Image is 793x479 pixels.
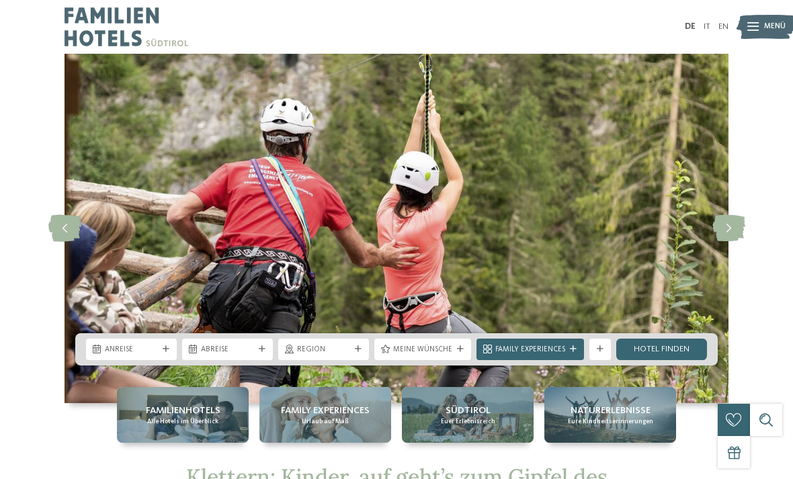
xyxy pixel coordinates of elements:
[446,404,491,417] span: Südtirol
[441,417,495,426] span: Euer Erlebnisreich
[147,417,218,426] span: Alle Hotels im Überblick
[393,345,452,355] span: Meine Wünsche
[616,339,707,360] a: Hotel finden
[685,22,696,31] a: DE
[259,387,391,443] a: Klettern und Kinder, die perfekte Kombination Family Experiences Urlaub auf Maß
[571,404,651,417] span: Naturerlebnisse
[718,22,728,31] a: EN
[495,345,565,355] span: Family Experiences
[302,417,349,426] span: Urlaub auf Maß
[544,387,676,443] a: Klettern und Kinder, die perfekte Kombination Naturerlebnisse Eure Kindheitserinnerungen
[201,345,254,355] span: Abreise
[568,417,653,426] span: Eure Kindheitserinnerungen
[764,21,786,32] span: Menü
[146,404,220,417] span: Familienhotels
[105,345,158,355] span: Anreise
[281,404,370,417] span: Family Experiences
[402,387,534,443] a: Klettern und Kinder, die perfekte Kombination Südtirol Euer Erlebnisreich
[117,387,249,443] a: Klettern und Kinder, die perfekte Kombination Familienhotels Alle Hotels im Überblick
[297,345,350,355] span: Region
[704,22,710,31] a: IT
[65,54,728,403] img: Klettern und Kinder, die perfekte Kombination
